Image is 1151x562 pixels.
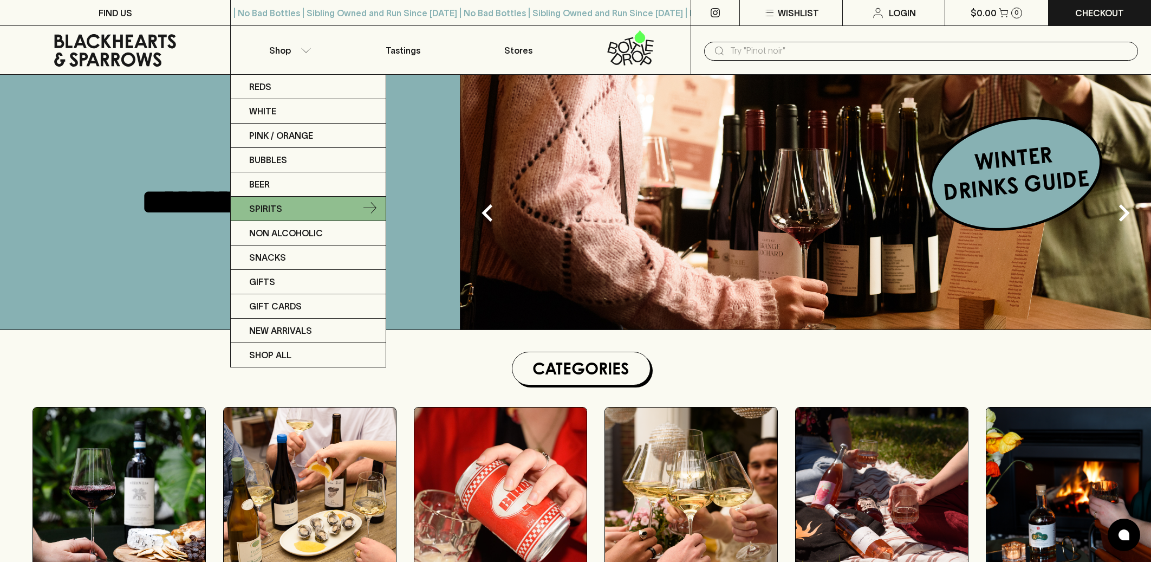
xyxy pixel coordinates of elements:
a: Spirits [231,197,386,221]
p: Beer [249,178,270,191]
p: Snacks [249,251,286,264]
p: Gifts [249,275,275,288]
p: White [249,105,276,118]
a: Snacks [231,246,386,270]
a: Pink / Orange [231,124,386,148]
a: New Arrivals [231,319,386,343]
p: Reds [249,80,271,93]
a: Gifts [231,270,386,294]
p: Non Alcoholic [249,227,323,240]
a: SHOP ALL [231,343,386,367]
p: New Arrivals [249,324,312,337]
a: Beer [231,172,386,197]
p: Bubbles [249,153,287,166]
a: Gift Cards [231,294,386,319]
p: Spirits [249,202,282,215]
p: Gift Cards [249,300,302,313]
p: SHOP ALL [249,348,291,361]
a: Bubbles [231,148,386,172]
a: White [231,99,386,124]
a: Non Alcoholic [231,221,386,246]
img: bubble-icon [1119,529,1129,540]
a: Reds [231,75,386,99]
p: Pink / Orange [249,129,313,142]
